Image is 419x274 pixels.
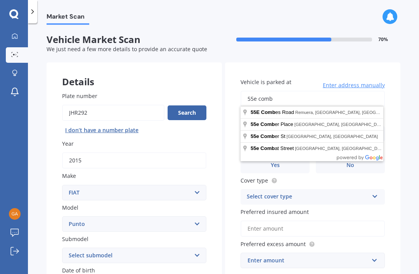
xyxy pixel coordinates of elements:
img: 609f1942854d6cd2098e3fbe570da3e3 [9,208,21,220]
div: Select cover type [247,192,369,202]
span: Comb [261,109,275,115]
span: 70 % [378,37,388,42]
span: Date of birth [62,267,95,274]
span: 55e Comb [251,121,275,127]
span: Preferred insured amount [241,208,309,215]
span: 55E [251,109,260,115]
input: Enter amount [241,221,385,237]
div: Details [47,62,222,86]
span: Cover type [241,177,268,184]
span: Market Scan [47,13,89,23]
span: er St [251,133,287,139]
span: Model [62,204,78,211]
button: I don’t have a number plate [62,124,142,136]
span: No [346,162,354,169]
span: Vehicle Market Scan [47,34,223,45]
span: es Road [251,109,295,115]
span: Submodel [62,235,88,243]
span: Yes [271,162,280,169]
span: Year [62,140,74,147]
span: 55e Comb [251,145,275,151]
button: Search [168,105,206,120]
span: Remuera, [GEOGRAPHIC_DATA], [GEOGRAPHIC_DATA] [295,110,406,115]
span: Plate number [62,92,97,100]
span: Preferred excess amount [241,240,306,248]
span: er Place [251,121,294,127]
span: Enter address manually [323,81,385,89]
div: Enter amount [248,256,369,265]
input: Enter address [241,91,385,107]
span: at Street [251,145,295,151]
input: Enter plate number [62,105,164,121]
span: 55e Comb [251,133,275,139]
span: [GEOGRAPHIC_DATA], [GEOGRAPHIC_DATA] [287,134,378,139]
span: We just need a few more details to provide an accurate quote [47,45,207,53]
input: YYYY [62,152,206,169]
span: Vehicle is parked at [241,78,291,86]
span: Make [62,172,76,180]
